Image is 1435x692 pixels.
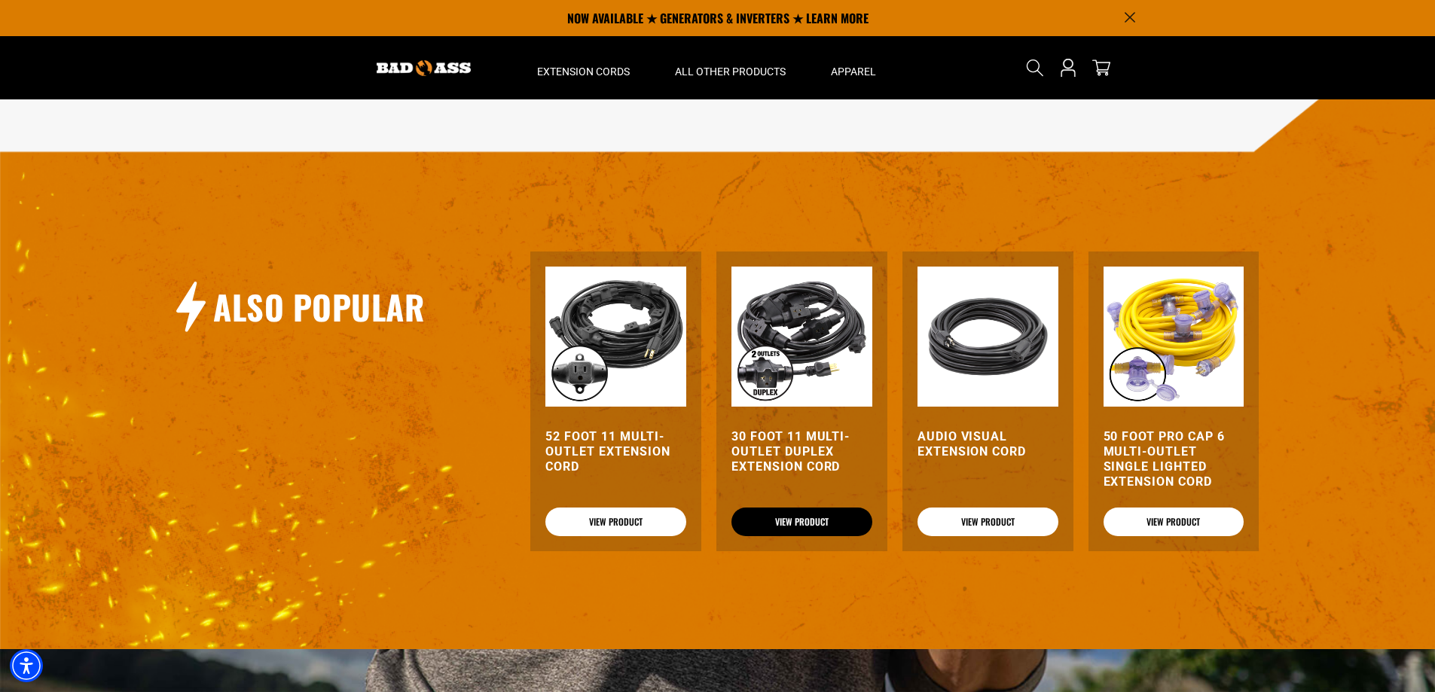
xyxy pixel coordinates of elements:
span: Extension Cords [537,65,630,78]
summary: Search [1023,56,1047,80]
span: All Other Products [675,65,786,78]
img: black [917,267,1058,407]
a: Open this option [1056,36,1080,99]
summary: Extension Cords [514,36,652,99]
a: 52 Foot 11 Multi-Outlet Extension Cord [545,429,686,474]
img: Bad Ass Extension Cords [377,60,471,76]
img: yellow [1104,267,1244,407]
a: Audio Visual Extension Cord [917,429,1058,459]
a: View Product [917,508,1058,536]
a: 30 Foot 11 Multi-Outlet Duplex Extension Cord [731,429,872,474]
a: View Product [1104,508,1244,536]
div: Accessibility Menu [10,649,43,682]
img: black [545,267,686,407]
a: 50 Foot Pro Cap 6 Multi-Outlet Single Lighted Extension Cord [1104,429,1244,489]
a: View Product [731,508,872,536]
span: Apparel [831,65,876,78]
a: View Product [545,508,686,536]
summary: All Other Products [652,36,808,99]
a: cart [1089,59,1113,77]
h2: Also Popular [213,285,424,328]
summary: Apparel [808,36,899,99]
img: black [731,267,872,407]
